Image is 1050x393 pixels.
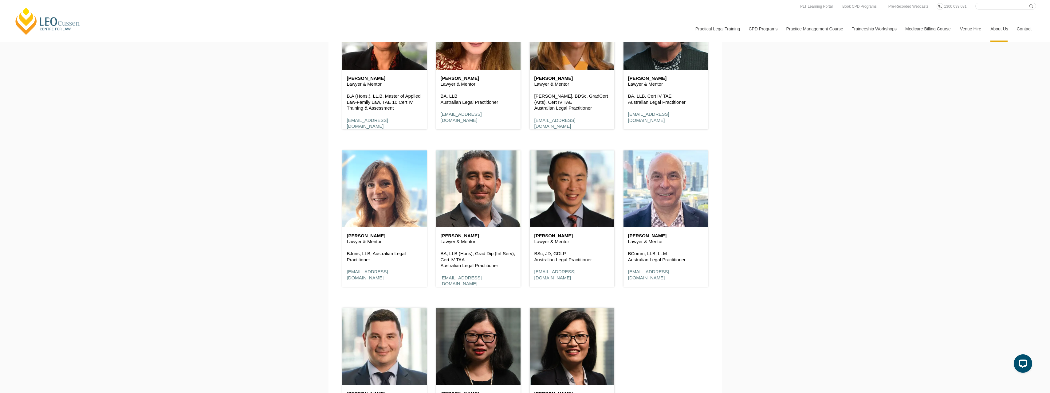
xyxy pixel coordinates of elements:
[347,118,388,129] a: [EMAIL_ADDRESS][DOMAIN_NAME]
[1009,352,1035,378] iframe: LiveChat chat widget
[628,93,703,105] p: BA, LLB, Cert IV TAE Australian Legal Practitioner
[347,93,422,111] p: B.A (Hons.), LL.B, Master of Applied Law-Family Law, TAE 10 Cert IV Training & Assessment
[534,81,610,87] p: Lawyer & Mentor
[628,111,669,123] a: [EMAIL_ADDRESS][DOMAIN_NAME]
[534,251,610,263] p: BSc, JD, GDLP Australian Legal Practitioner
[347,269,388,280] a: [EMAIL_ADDRESS][DOMAIN_NAME]
[628,76,703,81] h6: [PERSON_NAME]
[628,233,703,239] h6: [PERSON_NAME]
[441,76,516,81] h6: [PERSON_NAME]
[955,16,986,42] a: Venue Hire
[901,16,955,42] a: Medicare Billing Course
[441,93,516,105] p: BA, LLB Australian Legal Practitioner
[534,93,610,111] p: [PERSON_NAME], BDSc, GradCert (Arts), Cert IV TAE Australian Legal Practitioner
[441,239,516,245] p: Lawyer & Mentor
[799,3,834,10] a: PLT Learning Portal
[628,251,703,263] p: BComm, LLB, LLM Australian Legal Practitioner
[1012,16,1036,42] a: Contact
[847,16,901,42] a: Traineeship Workshops
[986,16,1012,42] a: About Us
[841,3,878,10] a: Book CPD Programs
[347,251,422,263] p: BJuris, LLB, Australian Legal Practitioner
[441,275,482,286] a: [EMAIL_ADDRESS][DOMAIN_NAME]
[942,3,968,10] a: 1300 039 031
[887,3,930,10] a: Pre-Recorded Webcasts
[347,233,422,239] h6: [PERSON_NAME]
[534,239,610,245] p: Lawyer & Mentor
[944,4,966,9] span: 1300 039 031
[628,239,703,245] p: Lawyer & Mentor
[534,233,610,239] h6: [PERSON_NAME]
[534,269,576,280] a: [EMAIL_ADDRESS][DOMAIN_NAME]
[14,7,82,36] a: [PERSON_NAME] Centre for Law
[691,16,744,42] a: Practical Legal Training
[347,81,422,87] p: Lawyer & Mentor
[534,118,576,129] a: [EMAIL_ADDRESS][DOMAIN_NAME]
[628,269,669,280] a: [EMAIL_ADDRESS][DOMAIN_NAME]
[744,16,781,42] a: CPD Programs
[347,239,422,245] p: Lawyer & Mentor
[441,251,516,269] p: BA, LLB (Hons), Grad Dip (Inf Serv), Cert IV TAA Australian Legal Practitioner
[441,233,516,239] h6: [PERSON_NAME]
[628,81,703,87] p: Lawyer & Mentor
[534,76,610,81] h6: [PERSON_NAME]
[782,16,847,42] a: Practice Management Course
[347,76,422,81] h6: [PERSON_NAME]
[441,81,516,87] p: Lawyer & Mentor
[441,111,482,123] a: [EMAIL_ADDRESS][DOMAIN_NAME]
